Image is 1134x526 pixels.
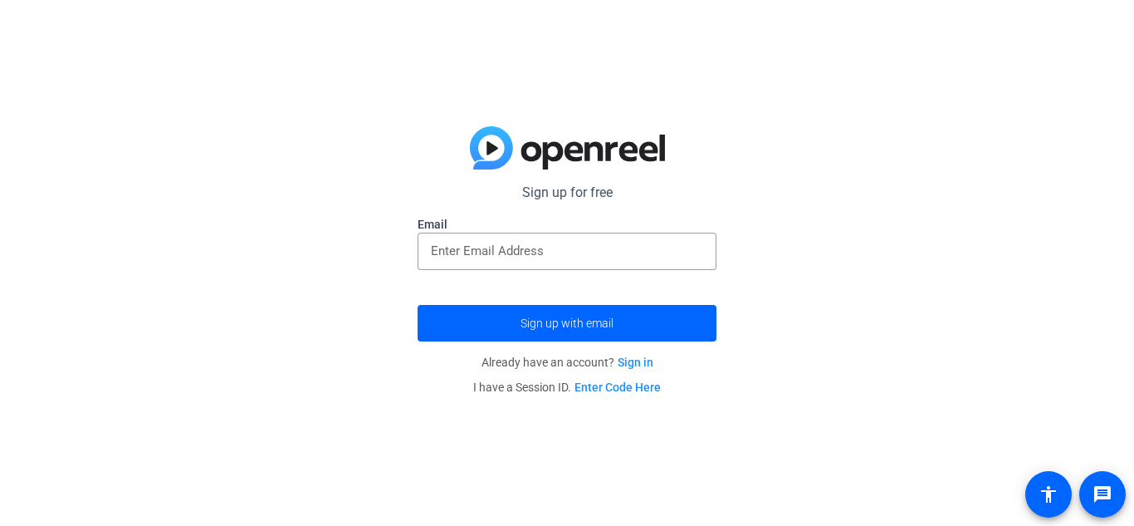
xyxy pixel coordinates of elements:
mat-icon: message [1092,484,1112,504]
input: Enter Email Address [431,241,703,261]
button: Sign up with email [418,305,716,342]
mat-icon: accessibility [1039,484,1058,504]
a: Enter Code Here [574,381,661,394]
span: I have a Session ID. [473,381,661,394]
label: Email [418,216,716,233]
a: Sign in [618,356,653,369]
p: Sign up for free [418,183,716,203]
img: blue-gradient.svg [470,126,665,170]
span: Already have an account? [481,356,653,369]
